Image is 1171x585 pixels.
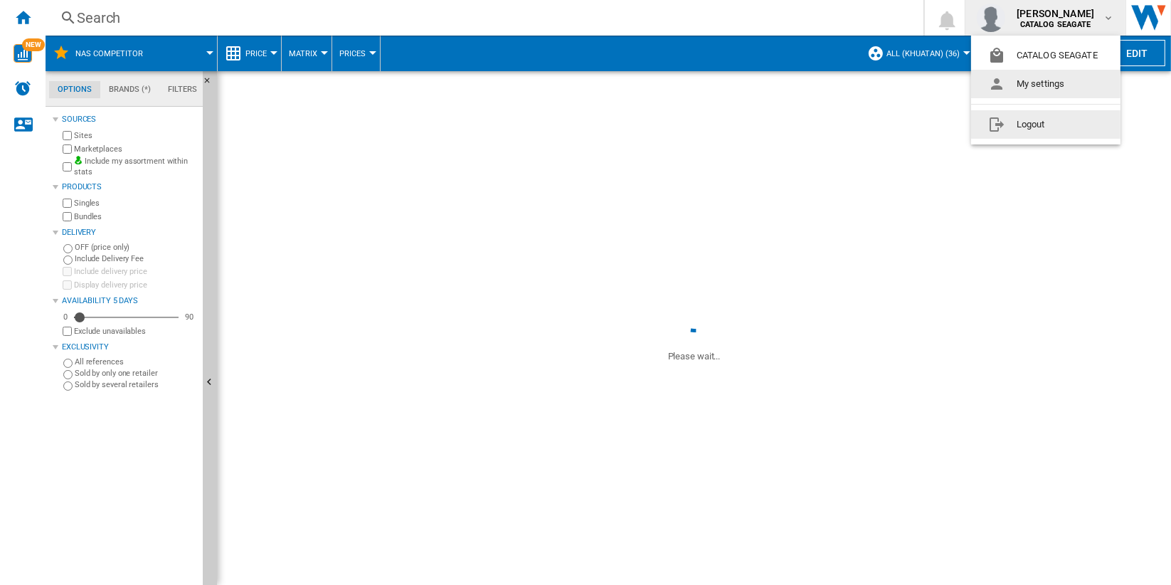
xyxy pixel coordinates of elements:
button: My settings [971,70,1120,98]
button: Logout [971,110,1120,139]
button: CATALOG SEAGATE [971,41,1120,70]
